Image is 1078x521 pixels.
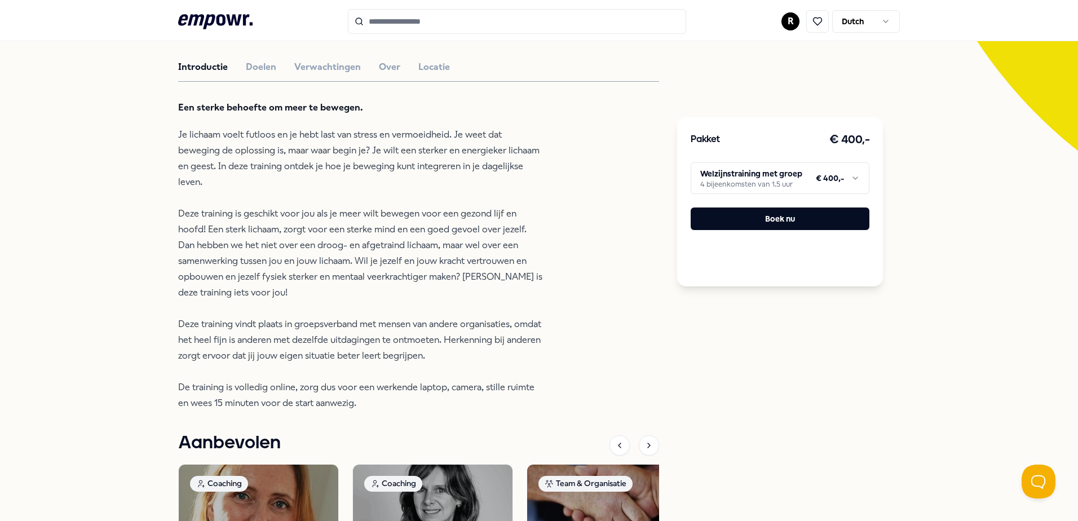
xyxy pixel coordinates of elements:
div: Coaching [364,476,422,492]
h3: € 400,- [829,131,870,149]
button: Verwachtingen [294,60,361,74]
h1: Aanbevolen [178,429,281,457]
input: Search for products, categories or subcategories [348,9,686,34]
button: Introductie [178,60,228,74]
button: Boek nu [691,207,869,230]
button: R [781,12,799,30]
div: Team & Organisatie [538,476,633,492]
button: Locatie [418,60,450,74]
p: Je lichaam voelt futloos en je hebt last van stress en vermoeidheid. Je weet dat beweging de oplo... [178,127,545,411]
button: Over [379,60,400,74]
strong: Een sterke behoefte om meer te bewegen. [178,102,363,113]
button: Doelen [246,60,276,74]
iframe: Help Scout Beacon - Open [1022,465,1055,498]
div: Coaching [190,476,248,492]
h3: Pakket [691,133,720,147]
